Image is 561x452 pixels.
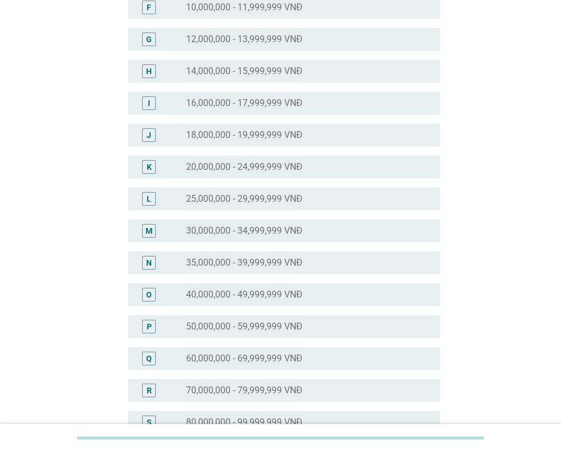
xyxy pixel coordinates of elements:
label: 30,000,000 - 34,999,999 VNĐ [186,225,302,237]
div: H [146,65,152,77]
div: M [146,225,152,237]
div: K [147,161,152,173]
label: 18,000,000 - 19,999,999 VNĐ [186,129,302,141]
label: 25,000,000 - 29,999,999 VNĐ [186,193,302,205]
label: 20,000,000 - 24,999,999 VNĐ [186,161,302,173]
label: 50,000,000 - 59,999,999 VNĐ [186,321,302,332]
div: O [146,288,152,300]
div: F [147,1,151,13]
div: L [147,193,151,205]
div: N [146,256,152,268]
label: 40,000,000 - 49,999,999 VNĐ [186,289,302,300]
label: 16,000,000 - 17,999,999 VNĐ [186,97,302,109]
div: I [148,97,150,109]
label: 60,000,000 - 69,999,999 VNĐ [186,353,302,364]
div: P [147,320,152,332]
div: R [147,384,152,396]
label: 10,000,000 - 11,999,999 VNĐ [186,2,302,13]
div: J [147,129,151,141]
label: 35,000,000 - 39,999,999 VNĐ [186,257,302,268]
div: Q [146,352,152,364]
label: 14,000,000 - 15,999,999 VNĐ [186,66,302,77]
div: G [146,33,152,45]
label: 80,000,000 - 99,999,999 VNĐ [186,417,302,428]
label: 12,000,000 - 13,999,999 VNĐ [186,34,302,45]
div: S [147,416,152,428]
label: 70,000,000 - 79,999,999 VNĐ [186,385,302,396]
